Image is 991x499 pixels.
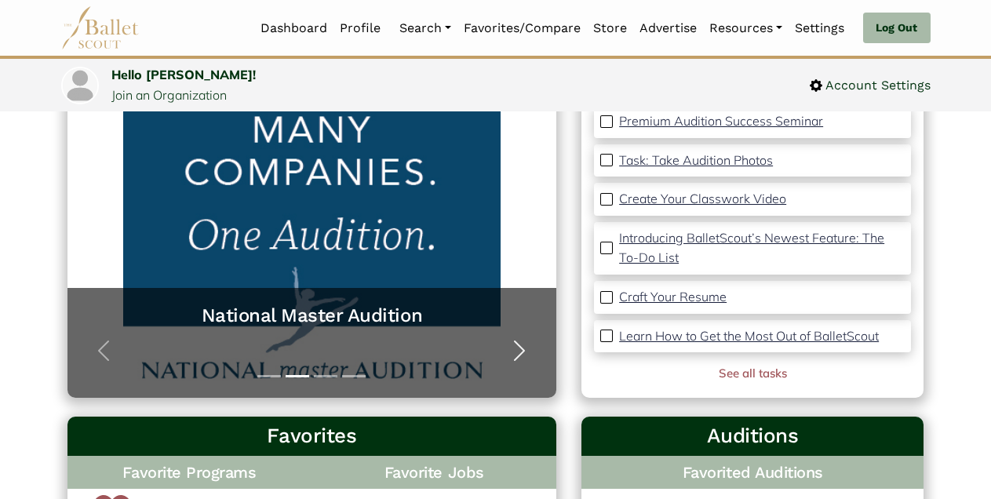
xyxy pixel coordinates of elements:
[619,289,727,304] p: Craft Your Resume
[83,304,541,328] a: National Master Audition
[703,12,789,45] a: Resources
[619,113,823,129] p: Premium Audition Success Seminar
[63,68,97,103] img: profile picture
[810,75,931,96] a: Account Settings
[314,367,337,385] button: Slide 3
[619,328,879,344] p: Learn How to Get the Most Out of BalletScout
[863,13,930,44] a: Log Out
[619,189,786,209] a: Create Your Classwork Video
[619,228,905,268] a: Introducing BalletScout’s Newest Feature: The To-Do List
[342,367,366,385] button: Slide 4
[67,456,312,489] h4: Favorite Programs
[633,12,703,45] a: Advertise
[619,230,884,266] p: Introducing BalletScout’s Newest Feature: The To-Do List
[587,12,633,45] a: Store
[312,456,556,489] h4: Favorite Jobs
[111,67,256,82] a: Hello [PERSON_NAME]!
[789,12,851,45] a: Settings
[457,12,587,45] a: Favorites/Compare
[619,151,773,171] a: Task: Take Audition Photos
[257,367,281,385] button: Slide 1
[80,423,545,450] h3: Favorites
[619,326,879,347] a: Learn How to Get the Most Out of BalletScout
[619,287,727,308] a: Craft Your Resume
[594,462,911,483] h4: Favorited Auditions
[719,366,787,381] a: See all tasks
[111,87,227,103] a: Join an Organization
[619,152,773,168] p: Task: Take Audition Photos
[822,75,931,96] span: Account Settings
[594,423,911,450] h3: Auditions
[619,111,823,132] a: Premium Audition Success Seminar
[333,12,387,45] a: Profile
[286,367,309,385] button: Slide 2
[619,191,786,206] p: Create Your Classwork Video
[254,12,333,45] a: Dashboard
[393,12,457,45] a: Search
